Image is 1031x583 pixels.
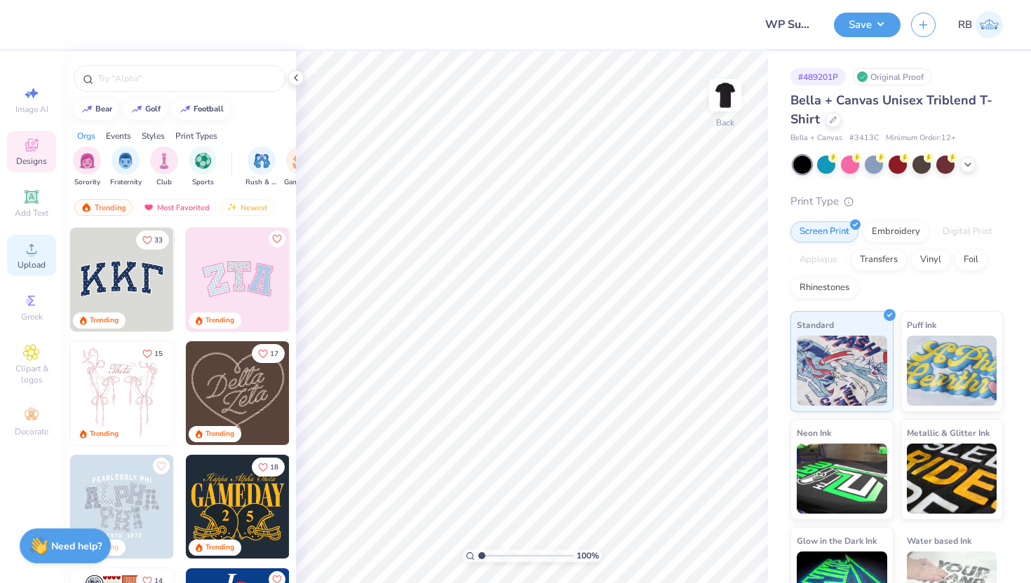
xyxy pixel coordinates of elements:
div: Original Proof [853,68,931,85]
div: filter for Sports [189,146,217,188]
button: Like [153,458,170,474]
button: Like [136,344,169,363]
div: Transfers [851,249,907,270]
input: Try "Alpha" [97,71,276,85]
img: 5a4b4175-9e88-49c8-8a23-26d96782ddc6 [70,455,174,558]
div: # 489201P [790,68,846,85]
button: filter button [110,146,142,188]
div: Most Favorited [137,199,216,216]
button: Save [834,13,901,37]
img: most_fav.gif [143,203,154,212]
div: Rhinestones [790,277,858,299]
div: Events [106,130,131,142]
button: filter button [245,146,278,188]
img: Riley Barbalat [976,11,1003,39]
div: Trending [205,429,234,439]
span: Puff Ink [907,317,936,332]
img: trend_line.gif [180,105,191,114]
div: Embroidery [863,221,929,242]
button: filter button [284,146,316,188]
a: RB [958,11,1003,39]
div: Print Type [790,193,1003,210]
img: Sports Image [195,153,211,169]
div: Styles [142,130,165,142]
img: Standard [797,336,887,406]
span: 100 % [577,549,599,562]
div: filter for Game Day [284,146,316,188]
span: 15 [154,350,163,357]
img: Back [711,81,739,109]
div: Orgs [77,130,95,142]
div: filter for Fraternity [110,146,142,188]
img: Neon Ink [797,444,887,514]
img: Fraternity Image [118,153,133,169]
div: Applique [790,249,847,270]
img: b8819b5f-dd70-42f8-b218-32dd770f7b03 [186,455,290,558]
div: filter for Club [150,146,178,188]
img: Club Image [156,153,172,169]
img: ead2b24a-117b-4488-9b34-c08fd5176a7b [289,341,393,445]
img: d12a98c7-f0f7-4345-bf3a-b9f1b718b86e [173,341,277,445]
span: Designs [16,156,47,167]
button: filter button [150,146,178,188]
img: 5ee11766-d822-42f5-ad4e-763472bf8dcf [289,228,393,331]
button: Like [252,458,285,476]
span: 17 [270,350,278,357]
span: Greek [21,311,43,322]
img: trend_line.gif [131,105,142,114]
span: Decorate [15,426,48,437]
div: Trending [205,315,234,326]
button: golf [123,99,167,120]
div: Trending [205,542,234,553]
img: Game Day Image [292,153,309,169]
button: Like [136,231,169,249]
span: # 3413C [849,132,879,144]
span: Clipart & logos [7,363,56,385]
div: filter for Rush & Bid [245,146,278,188]
img: 2b704b5a-84f6-4980-8295-53d958423ff9 [289,455,393,558]
img: Metallic & Glitter Ink [907,444,997,514]
div: football [194,105,224,113]
div: Back [716,116,734,129]
span: Bella + Canvas Unisex Triblend T-Shirt [790,92,992,128]
span: Metallic & Glitter Ink [907,425,990,440]
span: 33 [154,237,163,244]
span: Game Day [284,177,316,188]
button: filter button [73,146,101,188]
div: Screen Print [790,221,858,242]
span: Club [156,177,172,188]
div: Trending [90,429,119,439]
img: edfb13fc-0e43-44eb-bea2-bf7fc0dd67f9 [173,228,277,331]
span: Standard [797,317,834,332]
div: golf [145,105,161,113]
img: 9980f5e8-e6a1-4b4a-8839-2b0e9349023c [186,228,290,331]
div: filter for Sorority [73,146,101,188]
span: Glow in the Dark Ink [797,533,877,548]
img: Newest.gif [227,203,238,212]
img: Rush & Bid Image [254,153,270,169]
span: Water based Ink [907,533,971,548]
img: 12710c6a-dcc0-49ce-8688-7fe8d5f96fe2 [186,341,290,445]
div: bear [95,105,112,113]
img: a3f22b06-4ee5-423c-930f-667ff9442f68 [173,455,277,558]
span: Image AI [15,104,48,115]
div: Foil [955,249,988,270]
strong: Need help? [51,540,102,553]
img: 83dda5b0-2158-48ca-832c-f6b4ef4c4536 [70,341,174,445]
div: Trending [90,315,119,326]
span: RB [958,17,972,33]
span: Neon Ink [797,425,831,440]
span: Add Text [15,207,48,219]
button: filter button [189,146,217,188]
span: 18 [270,464,278,471]
img: 3b9aba4f-e317-4aa7-a679-c95a879539bd [70,228,174,331]
div: Digital Print [934,221,1002,242]
span: Bella + Canvas [790,132,842,144]
button: Like [252,344,285,363]
div: Trending [74,199,133,216]
span: Upload [18,259,46,270]
img: Puff Ink [907,336,997,406]
div: Vinyl [911,249,950,270]
button: football [172,99,230,120]
button: Like [269,231,285,247]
